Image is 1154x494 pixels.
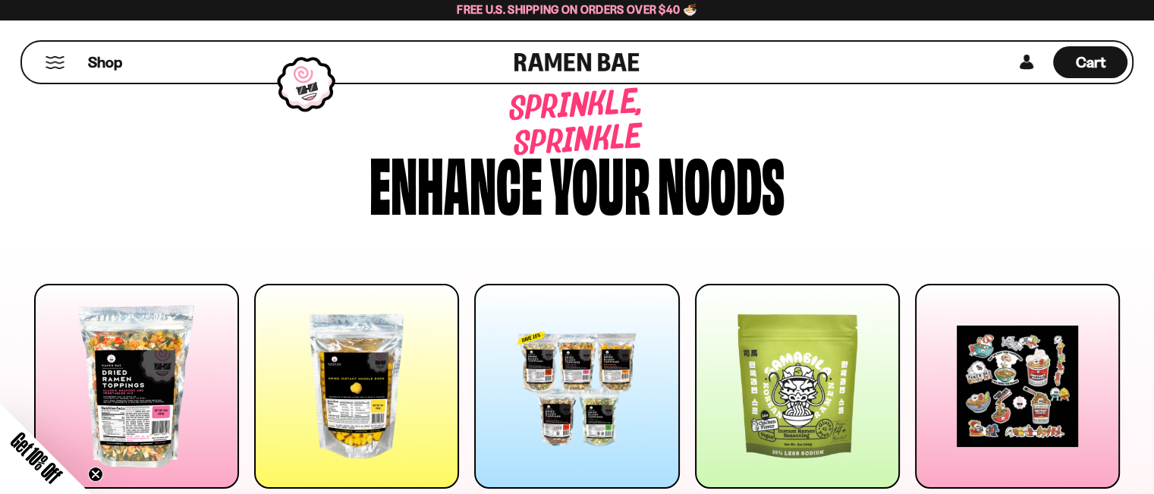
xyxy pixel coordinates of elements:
[1053,42,1127,83] a: Cart
[658,146,785,218] div: noods
[45,56,65,69] button: Mobile Menu Trigger
[7,428,66,487] span: Get 10% Off
[550,146,650,218] div: your
[88,46,122,78] a: Shop
[457,2,697,17] span: Free U.S. Shipping on Orders over $40 🍜
[369,146,542,218] div: Enhance
[1076,53,1105,71] span: Cart
[88,52,122,73] span: Shop
[88,467,103,482] button: Close teaser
